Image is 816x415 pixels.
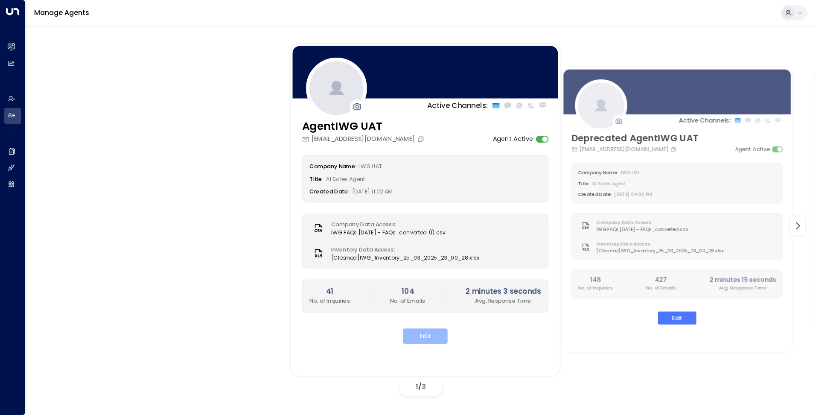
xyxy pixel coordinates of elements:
span: IWG FAQs [DATE] - FAQs_converted (1).csv [331,228,446,237]
h2: 2 minutes 3 seconds [466,286,541,297]
span: [Cleaned]IWG_Inventory_25_03_2025_23_00_28.xlsx [331,253,480,261]
label: Company Data Access: [331,220,441,228]
span: IWG FAQs [DATE] - FAQs_converted.csv [596,225,688,232]
h2: 427 [646,275,676,285]
h3: Deprecated AgentIWG UAT [571,131,698,145]
span: AI Sales Agent [592,180,626,186]
h2: 148 [578,275,612,285]
h2: 104 [390,286,425,297]
label: Inventory Data Access: [331,245,475,253]
label: Agent Active [493,134,533,143]
label: Company Name: [309,162,356,170]
label: Title: [309,175,323,183]
h3: AgentIWG UAT [302,118,427,134]
p: No. of Inquiries [578,284,612,291]
label: Company Data Access: [596,219,684,225]
label: Created Date: [578,191,612,197]
p: Active Channels: [679,116,731,125]
p: Avg. Response Time [709,284,776,291]
button: Edit [403,328,448,344]
label: Created Date: [309,187,349,195]
button: Copy [670,146,678,152]
span: IWG UAT [359,162,382,170]
span: AI Sales Agent [326,175,365,183]
h2: 41 [309,286,350,297]
p: No. of Emails [646,284,676,291]
span: [Cleaned]IWG_Inventory_25_03_2025_23_00_28.xlsx [596,247,723,254]
span: [DATE] 11:02 AM [352,187,393,195]
p: No. of Emails [390,297,425,305]
div: [EMAIL_ADDRESS][DOMAIN_NAME] [571,145,698,153]
label: Agent Active [735,145,769,153]
button: Copy [417,135,426,143]
span: IWG UAT [621,169,640,175]
h2: 2 minutes 15 seconds [709,275,776,285]
p: No. of Inquiries [309,297,350,305]
a: Manage Agents [34,8,89,18]
span: 3 [422,382,426,392]
span: 1 [416,382,418,392]
p: Active Channels: [427,100,488,111]
div: [EMAIL_ADDRESS][DOMAIN_NAME] [302,134,427,143]
label: Title: [578,180,590,186]
label: Company Name: [578,169,618,175]
button: Edit [658,311,696,324]
span: [DATE] 04:00 PM [615,191,652,197]
label: Inventory Data Access: [596,240,720,247]
div: / [399,377,442,396]
p: Avg. Response Time [466,297,541,305]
